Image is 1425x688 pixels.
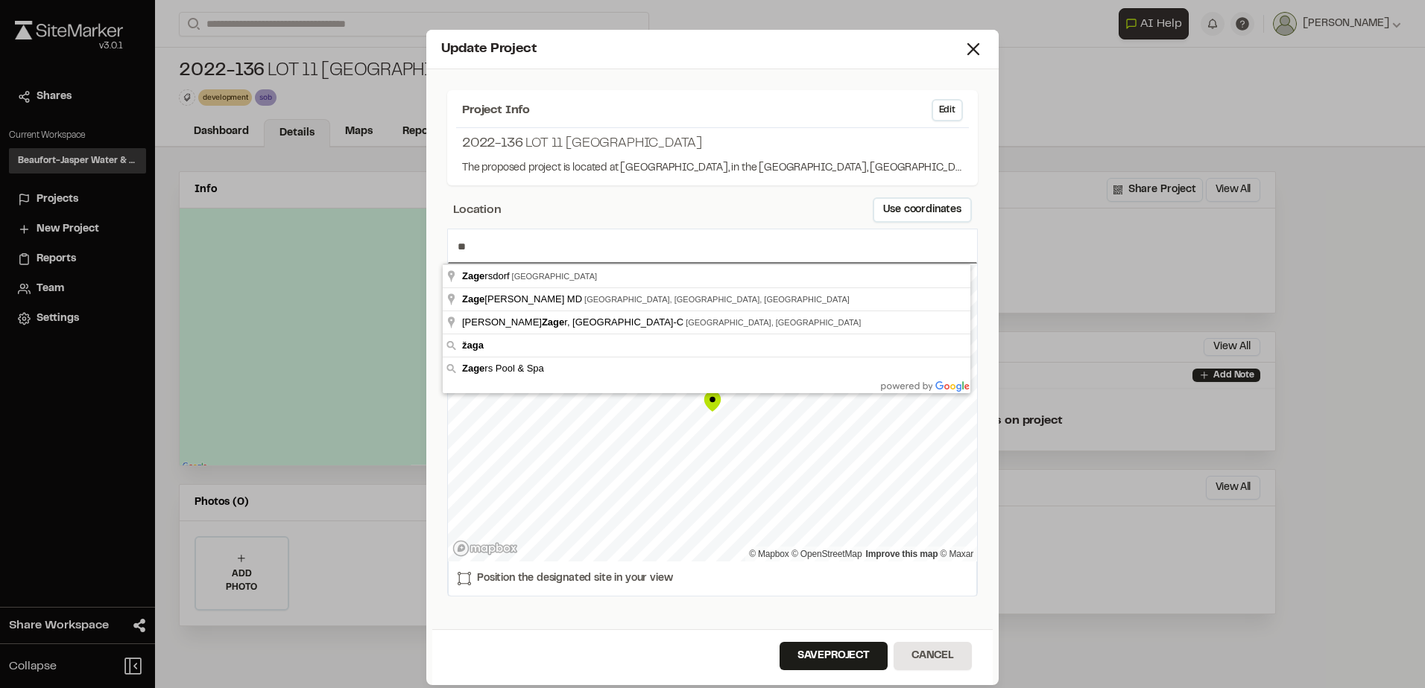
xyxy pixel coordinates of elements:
[441,39,963,60] div: Update Project
[584,295,850,304] span: [GEOGRAPHIC_DATA], [GEOGRAPHIC_DATA], [GEOGRAPHIC_DATA]
[701,390,724,413] div: Map marker
[932,99,963,121] button: Edit
[749,549,789,559] a: Mapbox
[873,197,972,223] button: Use coordinates
[462,134,963,154] p: Lot 11 [GEOGRAPHIC_DATA]
[462,101,530,119] span: Project Info
[462,138,523,150] span: 2022-136
[512,272,598,281] span: [GEOGRAPHIC_DATA]
[462,363,484,374] span: Zage
[894,642,972,670] button: Cancel
[462,270,484,281] span: Zage
[462,363,546,374] span: rs Pool & Spa
[462,293,484,305] span: Zage
[462,316,686,328] span: [PERSON_NAME] r, [GEOGRAPHIC_DATA]-C
[453,201,502,219] span: Location
[452,540,518,557] a: Mapbox logo
[462,340,484,351] span: žaga
[448,264,977,561] canvas: Map
[941,549,973,559] a: Maxar
[792,549,862,559] a: OpenStreetMap
[542,316,564,328] span: Zage
[462,270,512,281] span: rsdorf
[462,293,584,305] span: [PERSON_NAME] MD
[686,318,861,327] span: [GEOGRAPHIC_DATA], [GEOGRAPHIC_DATA]
[780,642,888,670] button: SaveProject
[458,570,672,587] p: Position the designated site in your view
[462,160,963,176] p: The proposed project is located at [GEOGRAPHIC_DATA], in the [GEOGRAPHIC_DATA], [GEOGRAPHIC_DATA]...
[866,549,938,559] a: Map feedback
